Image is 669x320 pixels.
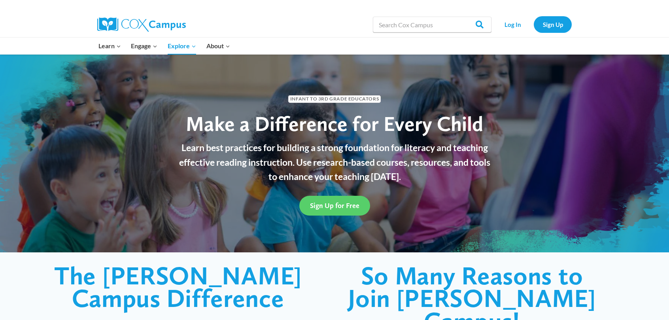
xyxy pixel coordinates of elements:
a: Log In [495,16,530,32]
nav: Primary Navigation [93,38,235,54]
span: Infant to 3rd Grade Educators [288,95,381,103]
img: Cox Campus [97,17,186,32]
a: Sign Up for Free [299,196,370,215]
span: Make a Difference for Every Child [186,111,483,136]
span: Sign Up for Free [310,201,359,210]
span: The [PERSON_NAME] Campus Difference [54,260,302,314]
input: Search Cox Campus [373,17,491,32]
span: About [206,41,230,51]
p: Learn best practices for building a strong foundation for literacy and teaching effective reading... [174,140,495,184]
nav: Secondary Navigation [495,16,572,32]
a: Sign Up [534,16,572,32]
span: Learn [98,41,121,51]
span: Explore [168,41,196,51]
span: Engage [131,41,157,51]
